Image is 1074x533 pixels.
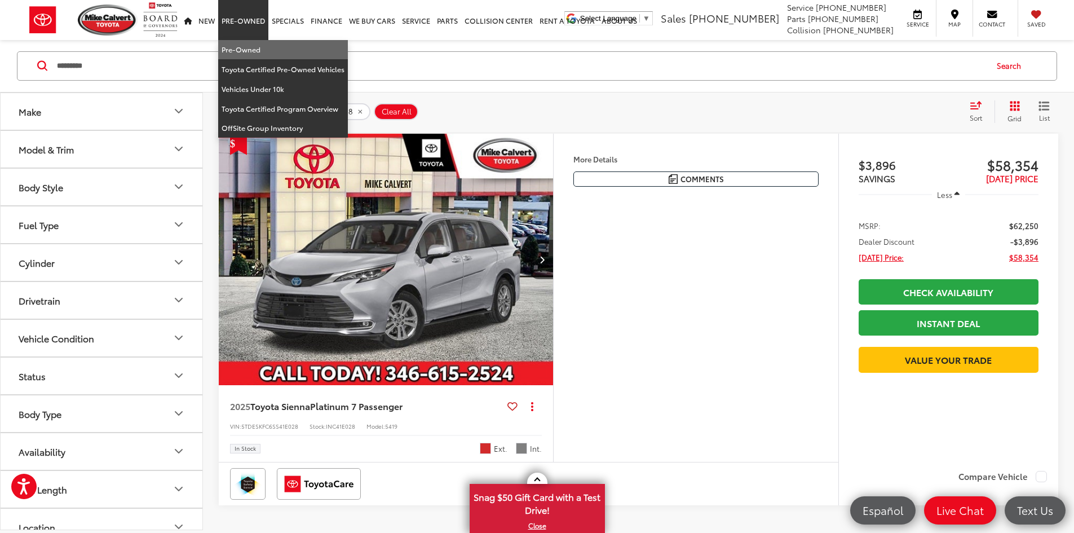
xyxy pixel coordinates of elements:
[905,20,930,28] span: Service
[19,371,46,381] div: Status
[859,156,949,173] span: $3,896
[218,118,348,138] a: OffSite Group Inventory
[218,80,348,99] a: Vehicles Under 10k
[1010,236,1038,247] span: -$3,896
[56,52,986,80] input: Search by Make, Model, or Keyword
[19,446,65,457] div: Availability
[218,99,348,119] a: Toyota Certified Program Overview
[531,240,553,279] button: Next image
[522,397,542,416] button: Actions
[787,24,821,36] span: Collision
[230,400,503,412] a: 2025Toyota SiennaPlatinum 7 Passenger
[232,470,263,497] img: Toyota Safety Sense Mike Calvert Toyota Houston TX
[816,2,886,13] span: [PHONE_NUMBER]
[374,103,418,120] button: Clear All
[1011,503,1059,517] span: Text Us
[218,60,348,80] a: Toyota Certified Pre-Owned Vehicles
[19,182,63,192] div: Body Style
[172,369,185,383] div: Status
[78,5,138,36] img: Mike Calvert Toyota
[1009,252,1038,263] span: $58,354
[172,105,185,118] div: Make
[218,134,554,385] a: 2025 Toyota Sienna Platinum 7 Passenger2025 Toyota Sienna Platinum 7 Passenger2025 Toyota Sienna ...
[859,252,904,263] span: [DATE] Price:
[689,11,779,25] span: [PHONE_NUMBER]
[932,184,966,205] button: Less
[172,294,185,307] div: Drivetrain
[531,402,533,411] span: dropdown dots
[1,395,204,432] button: Body TypeBody Type
[516,443,527,454] span: Gray
[643,14,650,23] span: ▼
[1,358,204,394] button: StatusStatus
[787,2,814,13] span: Service
[573,155,819,163] h4: More Details
[1,131,204,168] button: Model & TrimModel & Trim
[230,134,247,155] span: Get Price Drop Alert
[787,13,806,24] span: Parts
[680,174,724,184] span: Comments
[19,522,55,532] div: Location
[1005,496,1066,525] a: Text Us
[218,134,554,385] div: 2025 Toyota Sienna Platinum 7 Passenger 0
[1009,220,1038,231] span: $62,250
[1,244,204,281] button: CylinderCylinder
[1024,20,1049,28] span: Saved
[859,310,1038,336] a: Instant Deal
[573,171,819,187] button: Comments
[942,20,967,28] span: Map
[986,172,1038,184] span: [DATE] PRICE
[937,190,952,200] span: Less
[661,11,686,25] span: Sales
[857,503,909,517] span: Español
[279,470,359,497] img: ToyotaCare Mike Calvert Toyota Houston TX
[241,422,298,430] span: 5TDESKFC6SS41E028
[859,279,1038,305] a: Check Availability
[19,484,67,495] div: Bed Length
[948,156,1038,173] span: $58,354
[310,399,403,412] span: Platinum 7 Passenger
[366,422,385,430] span: Model:
[19,333,94,343] div: Vehicle Condition
[19,106,41,117] div: Make
[310,422,326,430] span: Stock:
[172,445,185,459] div: Availability
[1007,113,1022,123] span: Grid
[823,24,894,36] span: [PHONE_NUMBER]
[19,144,74,155] div: Model & Trim
[494,443,507,454] span: Ext.
[471,485,604,519] span: Snag $50 Gift Card with a Test Drive!
[970,113,982,122] span: Sort
[850,496,916,525] a: Español
[480,443,491,454] span: Ruby Flare Pearl
[1,93,204,130] button: MakeMake
[382,107,412,116] span: Clear All
[958,471,1047,482] label: Compare Vehicle
[19,408,61,419] div: Body Type
[1,320,204,356] button: Vehicle ConditionVehicle Condition
[172,332,185,345] div: Vehicle Condition
[172,256,185,270] div: Cylinder
[218,40,348,60] a: Pre-Owned
[19,295,60,306] div: Drivetrain
[1,433,204,470] button: AvailabilityAvailability
[530,443,542,454] span: Int.
[172,483,185,496] div: Bed Length
[235,446,256,451] span: In Stock
[859,172,895,184] span: SAVINGS
[172,180,185,194] div: Body Style
[172,143,185,156] div: Model & Trim
[669,174,678,184] img: Comments
[172,218,185,232] div: Fuel Type
[1030,100,1058,123] button: List View
[964,100,995,123] button: Select sort value
[230,399,250,412] span: 2025
[808,13,878,24] span: [PHONE_NUMBER]
[1,206,204,243] button: Fuel TypeFuel Type
[326,422,355,430] span: INC41E028
[385,422,397,430] span: 5419
[859,236,914,247] span: Dealer Discount
[1,471,204,508] button: Bed LengthBed Length
[19,257,55,268] div: Cylinder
